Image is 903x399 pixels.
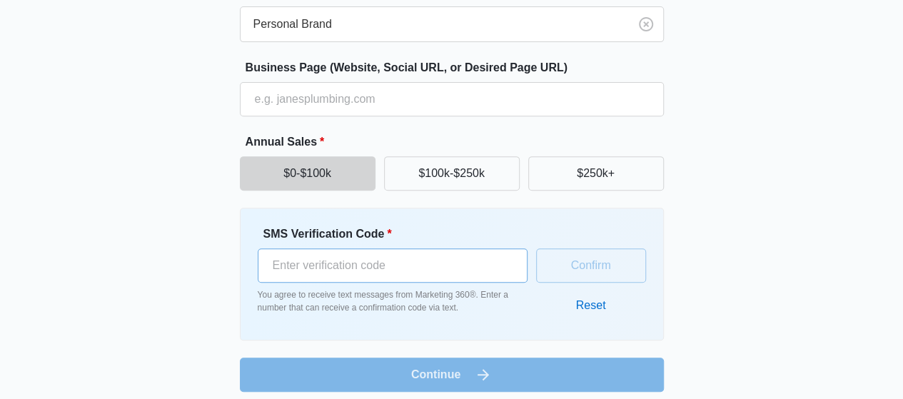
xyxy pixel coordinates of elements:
button: Reset [562,288,620,323]
label: SMS Verification Code [263,226,533,243]
input: e.g. janesplumbing.com [240,82,664,116]
button: $0-$100k [240,156,375,191]
button: $250k+ [528,156,664,191]
input: Enter verification code [258,248,528,283]
p: You agree to receive text messages from Marketing 360®. Enter a number that can receive a confirm... [258,288,528,314]
label: Business Page (Website, Social URL, or Desired Page URL) [246,59,670,76]
button: Clear [635,13,657,36]
label: Annual Sales [246,133,670,151]
button: $100k-$250k [384,156,520,191]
